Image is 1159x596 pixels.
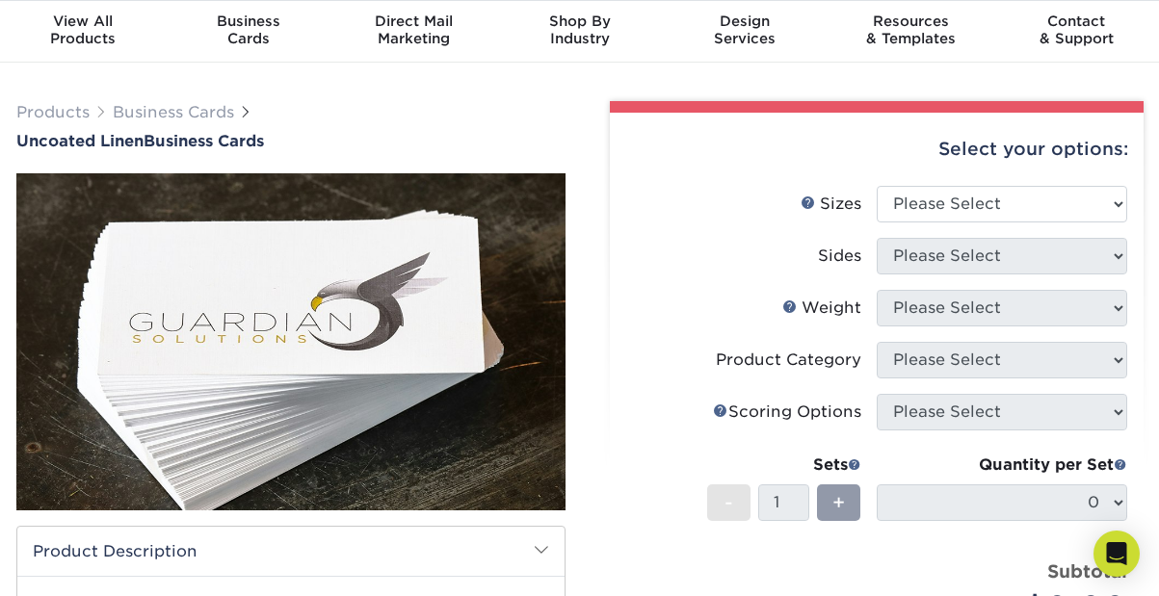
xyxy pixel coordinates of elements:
a: Shop ByIndustry [497,1,663,63]
span: Resources [828,13,993,30]
span: Shop By [497,13,663,30]
span: Uncoated Linen [16,132,144,150]
span: Design [662,13,828,30]
strong: Subtotal [1047,560,1127,582]
div: Sets [707,453,861,477]
div: Select your options: [625,113,1128,186]
h2: Product Description [17,527,565,576]
iframe: Google Customer Reviews [5,537,164,589]
a: BusinessCards [166,1,331,63]
span: - [724,488,733,517]
div: Industry [497,13,663,47]
div: & Templates [828,13,993,47]
div: Sizes [801,193,861,216]
div: Product Category [716,349,861,372]
div: Open Intercom Messenger [1093,531,1140,577]
a: Products [16,103,90,121]
div: Marketing [331,13,497,47]
div: Cards [166,13,331,47]
a: Uncoated LinenBusiness Cards [16,132,566,150]
a: DesignServices [662,1,828,63]
div: Services [662,13,828,47]
span: Business [166,13,331,30]
div: Weight [782,297,861,320]
h1: Business Cards [16,132,566,150]
div: Quantity per Set [877,453,1127,477]
a: Resources& Templates [828,1,993,63]
span: Direct Mail [331,13,497,30]
a: Direct MailMarketing [331,1,497,63]
div: Sides [818,245,861,268]
div: & Support [993,13,1159,47]
span: + [832,488,845,517]
a: Business Cards [113,103,234,121]
span: Contact [993,13,1159,30]
div: Scoring Options [713,401,861,424]
a: Contact& Support [993,1,1159,63]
